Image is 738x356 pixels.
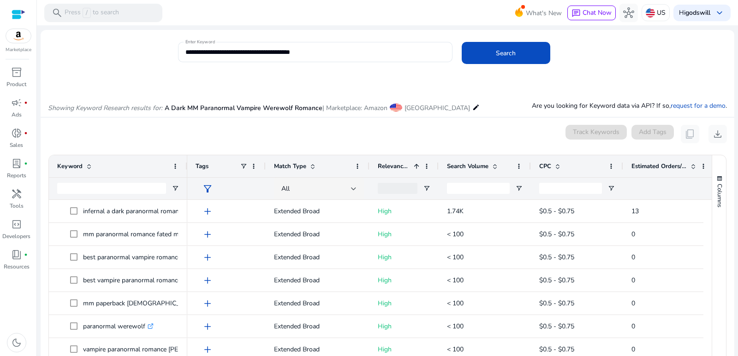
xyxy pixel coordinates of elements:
[539,299,574,308] span: $0.5 - $0.75
[11,67,22,78] span: inventory_2
[447,162,488,170] span: Search Volume
[11,158,22,169] span: lab_profile
[196,162,208,170] span: Tags
[11,219,22,230] span: code_blocks
[472,102,480,113] mat-icon: edit
[274,294,361,313] p: Extended Broad
[11,337,22,348] span: dark_mode
[657,5,666,21] p: US
[447,230,464,239] span: < 100
[10,202,24,210] p: Tools
[165,104,322,112] span: A Dark MM Paranormal Vampire Werewolf Romance
[631,253,635,262] span: 0
[185,39,215,45] mat-label: Enter Keyword
[539,207,574,216] span: $0.5 - $0.75
[378,162,410,170] span: Relevance Score
[274,271,361,290] p: Extended Broad
[447,299,464,308] span: < 100
[83,317,154,336] p: paranormal werewolf
[378,317,430,336] p: High
[539,162,551,170] span: CPC
[708,125,727,143] button: download
[539,322,574,331] span: $0.5 - $0.75
[202,252,213,263] span: add
[712,128,723,140] span: download
[172,185,179,192] button: Open Filter Menu
[83,202,215,221] p: infernal a dark paranormal romance book 4
[83,225,199,244] p: mm paranormal romance fated mates
[715,184,724,207] span: Columns
[447,253,464,262] span: < 100
[571,9,581,18] span: chat
[631,207,639,216] span: 13
[6,80,26,88] p: Product
[83,294,267,313] p: mm paperback [DEMOGRAPHIC_DATA] paranormal romance
[202,321,213,332] span: add
[646,8,655,18] img: us.svg
[679,10,710,16] p: Hi
[671,101,726,110] a: request for a demo
[623,7,634,18] span: hub
[24,253,28,257] span: fiber_manual_record
[48,104,162,112] i: Showing Keyword Research results for:
[65,8,119,18] p: Press to search
[378,248,430,267] p: High
[274,317,361,336] p: Extended Broad
[322,104,387,112] span: | Marketplace: Amazon
[57,183,166,194] input: Keyword Filter Input
[274,248,361,267] p: Extended Broad
[619,4,638,22] button: hub
[11,249,22,260] span: book_4
[57,162,83,170] span: Keyword
[496,48,516,58] span: Search
[462,42,550,64] button: Search
[539,345,574,354] span: $0.5 - $0.75
[539,276,574,285] span: $0.5 - $0.75
[281,184,290,193] span: All
[631,345,635,354] span: 0
[378,271,430,290] p: High
[7,171,26,180] p: Reports
[6,29,31,43] img: amazon.svg
[447,207,464,216] span: 1.74K
[202,344,213,355] span: add
[631,162,687,170] span: Estimated Orders/Month
[83,271,208,290] p: best vampire paranormal romance books
[6,47,31,53] p: Marketplace
[447,345,464,354] span: < 100
[83,8,91,18] span: /
[24,162,28,165] span: fiber_manual_record
[378,225,430,244] p: High
[11,128,22,139] span: donut_small
[447,276,464,285] span: < 100
[274,202,361,221] p: Extended Broad
[202,229,213,240] span: add
[274,162,306,170] span: Match Type
[10,141,23,149] p: Sales
[447,322,464,331] span: < 100
[539,230,574,239] span: $0.5 - $0.75
[685,8,710,17] b: godswill
[631,276,635,285] span: 0
[378,202,430,221] p: High
[631,230,635,239] span: 0
[202,298,213,309] span: add
[567,6,616,20] button: chatChat Now
[11,188,22,199] span: handyman
[24,131,28,135] span: fiber_manual_record
[532,101,727,111] p: Are you looking for Keyword data via API? If so, .
[405,104,470,112] span: [GEOGRAPHIC_DATA]
[11,97,22,108] span: campaign
[515,185,523,192] button: Open Filter Menu
[4,263,30,271] p: Resources
[526,5,562,21] span: What's New
[83,248,208,267] p: best paranormal vampire romance books
[631,322,635,331] span: 0
[24,101,28,105] span: fiber_manual_record
[539,183,602,194] input: CPC Filter Input
[539,253,574,262] span: $0.5 - $0.75
[52,7,63,18] span: search
[447,183,510,194] input: Search Volume Filter Input
[2,232,30,240] p: Developers
[631,299,635,308] span: 0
